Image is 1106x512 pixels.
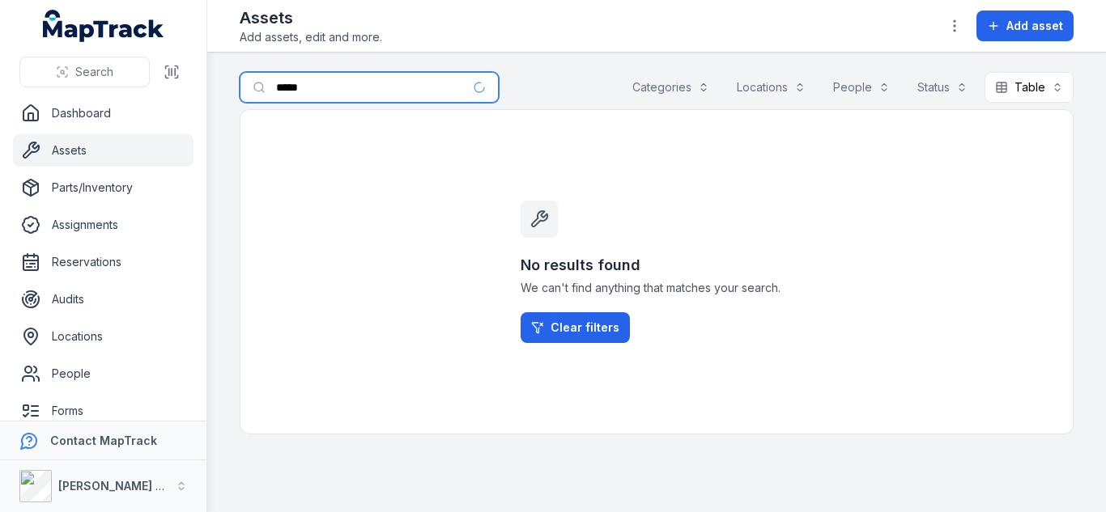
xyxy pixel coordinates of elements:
a: Audits [13,283,194,315]
a: Assets [13,134,194,167]
button: Status [907,72,978,103]
span: We can't find anything that matches your search. [521,280,793,296]
button: Categories [622,72,720,103]
h3: No results found [521,254,793,277]
span: Search [75,64,113,80]
a: MapTrack [43,10,164,42]
a: Parts/Inventory [13,171,194,204]
a: Clear filters [521,312,630,343]
a: Dashboard [13,97,194,129]
button: Add asset [976,11,1074,41]
a: People [13,358,194,390]
strong: Contact MapTrack [50,434,157,447]
span: Add assets, edit and more. [240,29,382,45]
a: Reservations [13,246,194,278]
span: Add asset [1006,18,1063,34]
button: Locations [726,72,816,103]
a: Locations [13,320,194,353]
strong: [PERSON_NAME] Air [58,479,171,493]
a: Assignments [13,209,194,241]
button: Table [985,72,1074,103]
button: People [823,72,900,103]
button: Search [19,57,150,87]
a: Forms [13,395,194,427]
h2: Assets [240,6,382,29]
